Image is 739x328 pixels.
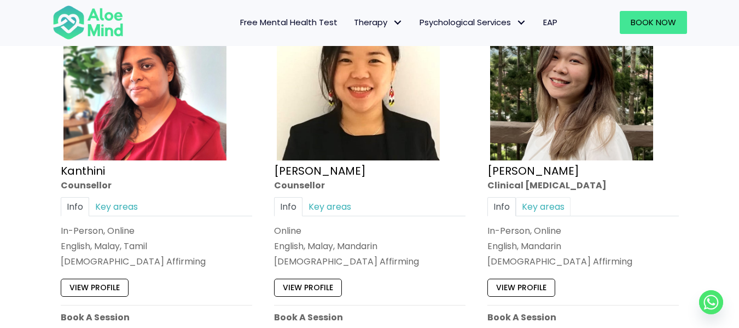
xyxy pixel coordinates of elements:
nav: Menu [138,11,566,34]
a: [PERSON_NAME] [487,163,579,178]
span: Free Mental Health Test [240,16,338,28]
a: View profile [274,279,342,296]
a: Free Mental Health Test [232,11,346,34]
a: [PERSON_NAME] [274,163,366,178]
a: View profile [487,279,555,296]
p: Book A Session [274,310,465,323]
a: Psychological ServicesPsychological Services: submenu [411,11,535,34]
a: Key areas [302,197,357,216]
a: Info [61,197,89,216]
div: [DEMOGRAPHIC_DATA] Affirming [274,255,465,268]
a: TherapyTherapy: submenu [346,11,411,34]
a: Info [274,197,302,216]
span: Book Now [631,16,676,28]
span: EAP [543,16,557,28]
a: Book Now [620,11,687,34]
div: Counsellor [61,179,252,191]
div: Counsellor [274,179,465,191]
div: In-Person, Online [487,225,679,237]
p: Book A Session [487,310,679,323]
a: Key areas [516,197,571,216]
div: [DEMOGRAPHIC_DATA] Affirming [487,255,679,268]
p: Book A Session [61,310,252,323]
div: In-Person, Online [61,225,252,237]
div: Online [274,225,465,237]
span: Psychological Services: submenu [514,15,529,31]
img: Aloe mind Logo [53,4,124,41]
a: Key areas [89,197,144,216]
a: Info [487,197,516,216]
a: Whatsapp [699,290,723,314]
span: Therapy: submenu [390,15,406,31]
p: English, Malay, Tamil [61,240,252,252]
p: English, Mandarin [487,240,679,252]
div: [DEMOGRAPHIC_DATA] Affirming [61,255,252,268]
a: Kanthini [61,163,105,178]
span: Therapy [354,16,403,28]
div: Clinical [MEDICAL_DATA] [487,179,679,191]
a: EAP [535,11,566,34]
a: View profile [61,279,129,296]
span: Psychological Services [420,16,527,28]
p: English, Malay, Mandarin [274,240,465,252]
